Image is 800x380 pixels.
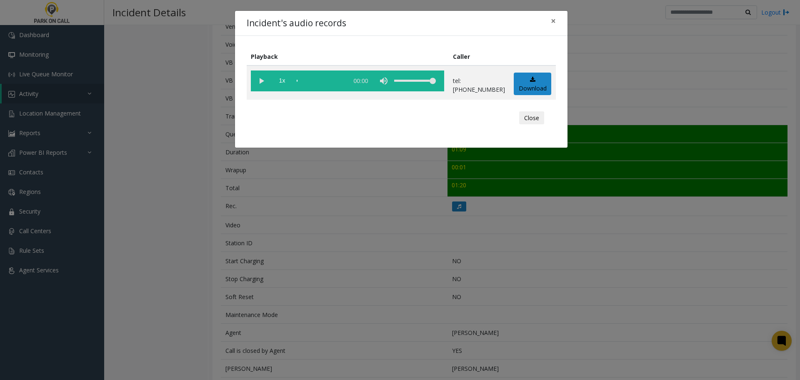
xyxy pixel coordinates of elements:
[449,48,510,65] th: Caller
[272,70,292,91] span: playback speed button
[247,17,346,30] h4: Incident's audio records
[297,70,344,91] div: scrub bar
[247,48,449,65] th: Playback
[394,70,436,91] div: volume level
[514,73,551,96] a: Download
[551,15,556,27] span: ×
[453,76,505,94] p: tel:[PHONE_NUMBER]
[519,111,544,125] button: Close
[545,11,562,31] button: Close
